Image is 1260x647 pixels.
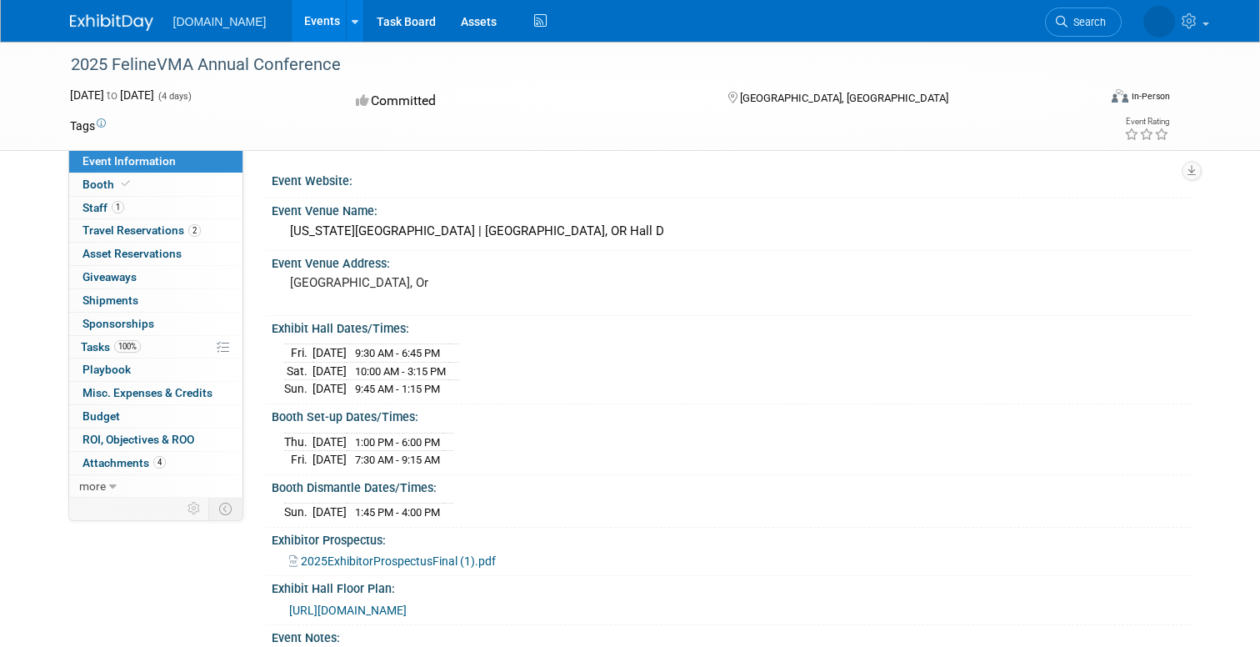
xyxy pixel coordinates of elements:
[69,173,242,196] a: Booth
[69,219,242,242] a: Travel Reservations2
[188,224,201,237] span: 2
[70,14,153,31] img: ExhibitDay
[289,604,407,617] a: [URL][DOMAIN_NAME]
[180,498,209,519] td: Personalize Event Tab Strip
[82,363,131,376] span: Playbook
[114,340,141,353] span: 100%
[312,380,347,398] td: [DATE]
[312,451,347,469] td: [DATE]
[289,554,496,568] a: 2025ExhibitorProspectusFinal (1).pdf
[69,429,242,451] a: ROI, Objectives & ROO
[312,344,347,363] td: [DATE]
[1045,8,1122,37] a: Search
[82,154,176,168] span: Event Information
[82,456,166,469] span: Attachments
[69,266,242,288] a: Giveaways
[82,223,201,237] span: Travel Reservations
[69,289,242,312] a: Shipments
[65,50,1077,80] div: 2025 FelineVMA Annual Conference
[82,433,194,446] span: ROI, Objectives & ROO
[69,150,242,173] a: Event Information
[284,451,312,469] td: Fri.
[355,454,440,466] span: 7:30 AM - 9:15 AM
[79,479,106,493] span: more
[69,475,242,498] a: more
[82,293,138,307] span: Shipments
[272,251,1191,272] div: Event Venue Address:
[157,91,192,102] span: (4 days)
[1143,6,1175,38] img: Lucas Smith
[284,380,312,398] td: Sun.
[69,359,242,381] a: Playbook
[272,198,1191,219] div: Event Venue Name:
[301,554,496,568] span: 2025ExhibitorProspectusFinal (1).pdf
[351,87,701,116] div: Committed
[82,178,133,191] span: Booth
[112,201,124,213] span: 1
[355,436,440,449] span: 1:00 PM - 6:00 PM
[284,218,1178,244] div: [US_STATE][GEOGRAPHIC_DATA] | [GEOGRAPHIC_DATA], OR Hall D
[69,382,242,404] a: Misc. Expenses & Credits
[82,409,120,423] span: Budget
[312,433,347,451] td: [DATE]
[173,15,267,28] span: [DOMAIN_NAME]
[355,365,446,378] span: 10:00 AM - 3:15 PM
[69,243,242,265] a: Asset Reservations
[1112,89,1128,103] img: Format-Inperson.png
[69,452,242,474] a: Attachments4
[104,88,120,102] span: to
[69,336,242,359] a: Tasks100%
[69,313,242,335] a: Sponsorships
[284,504,312,521] td: Sun.
[312,362,347,380] td: [DATE]
[1131,90,1170,103] div: In-Person
[284,433,312,451] td: Thu.
[122,179,130,188] i: Booth reservation complete
[82,201,124,214] span: Staff
[355,383,440,395] span: 9:45 AM - 1:15 PM
[272,528,1191,549] div: Exhibitor Prospectus:
[1007,87,1170,112] div: Event Format
[81,340,141,354] span: Tasks
[82,317,154,330] span: Sponsorships
[272,576,1191,597] div: Exhibit Hall Floor Plan:
[1067,16,1106,28] span: Search
[272,475,1191,496] div: Booth Dismantle Dates/Times:
[82,247,182,260] span: Asset Reservations
[355,347,440,359] span: 9:30 AM - 6:45 PM
[272,625,1191,646] div: Event Notes:
[208,498,242,519] td: Toggle Event Tabs
[70,88,154,102] span: [DATE] [DATE]
[82,386,212,399] span: Misc. Expenses & Credits
[272,168,1191,189] div: Event Website:
[82,270,137,283] span: Giveaways
[740,92,948,104] span: [GEOGRAPHIC_DATA], [GEOGRAPHIC_DATA]
[69,197,242,219] a: Staff1
[290,275,637,290] pre: [GEOGRAPHIC_DATA], Or
[153,456,166,469] span: 4
[272,404,1191,425] div: Booth Set-up Dates/Times:
[355,506,440,519] span: 1:45 PM - 4:00 PM
[312,504,347,521] td: [DATE]
[69,405,242,428] a: Budget
[1124,118,1169,126] div: Event Rating
[272,316,1191,337] div: Exhibit Hall Dates/Times:
[70,118,106,134] td: Tags
[284,344,312,363] td: Fri.
[284,362,312,380] td: Sat.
